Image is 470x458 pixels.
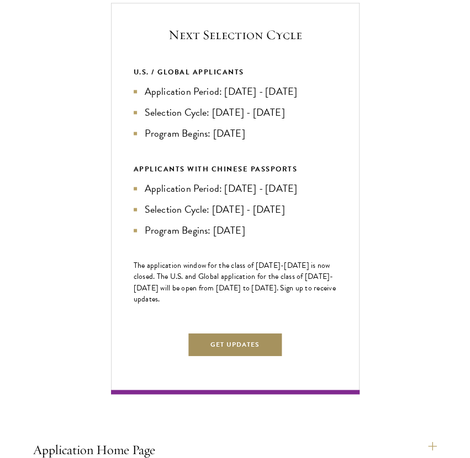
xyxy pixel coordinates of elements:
[134,84,337,99] li: Application Period: [DATE] - [DATE]
[187,332,283,357] button: Get Updates
[134,223,337,238] li: Program Begins: [DATE]
[134,25,337,44] h5: Next Selection Cycle
[134,66,337,78] div: U.S. / GLOBAL APPLICANTS
[134,163,337,175] div: APPLICANTS WITH CHINESE PASSPORTS
[134,105,337,120] li: Selection Cycle: [DATE] - [DATE]
[134,126,337,141] li: Program Begins: [DATE]
[134,181,337,196] li: Application Period: [DATE] - [DATE]
[134,260,336,304] span: The application window for the class of [DATE]-[DATE] is now closed. The U.S. and Global applicat...
[134,202,337,217] li: Selection Cycle: [DATE] - [DATE]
